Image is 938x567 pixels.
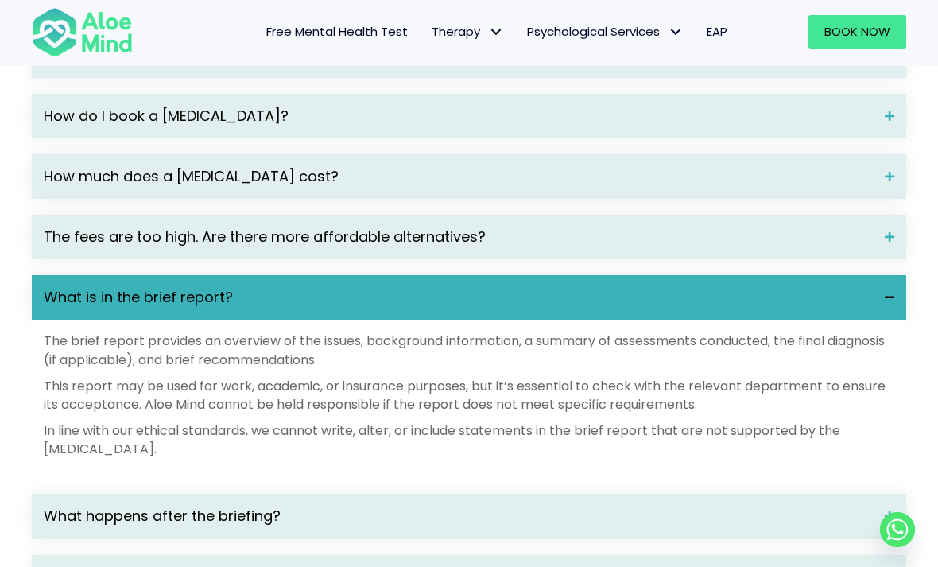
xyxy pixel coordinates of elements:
span: Therapy: submenu [484,21,507,44]
span: What is in the brief report? [44,287,873,308]
span: Book Now [824,23,890,40]
a: Book Now [808,15,906,49]
span: Free Mental Health Test [266,23,408,40]
span: What happens after the briefing? [44,506,873,526]
a: TherapyTherapy: submenu [420,15,515,49]
a: EAP [695,15,739,49]
a: Psychological ServicesPsychological Services: submenu [515,15,695,49]
a: Whatsapp [880,512,915,547]
span: How much does a [MEDICAL_DATA] cost? [44,166,873,187]
span: Psychological Services: submenu [664,21,687,44]
nav: Menu [149,15,739,49]
span: How do I book a [MEDICAL_DATA]? [44,106,873,126]
a: Free Mental Health Test [254,15,420,49]
img: Aloe mind Logo [32,6,133,57]
p: The brief report provides an overview of the issues, background information, a summary of assessm... [44,332,894,368]
p: In line with our ethical standards, we cannot write, alter, or include statements in the brief re... [44,421,894,458]
span: Therapy [432,23,503,40]
span: The fees are too high. Are there more affordable alternatives? [44,227,873,247]
span: Psychological Services [527,23,683,40]
p: This report may be used for work, academic, or insurance purposes, but it’s essential to check wi... [44,377,894,414]
span: EAP [707,23,727,40]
